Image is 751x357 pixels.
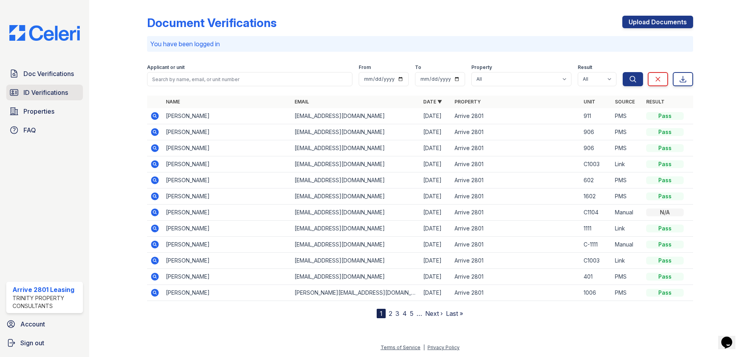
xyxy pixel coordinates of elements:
[377,309,386,318] div: 1
[420,172,451,188] td: [DATE]
[646,273,684,281] div: Pass
[163,285,291,301] td: [PERSON_NAME]
[420,221,451,237] td: [DATE]
[471,64,492,71] label: Property
[166,99,180,105] a: Name
[420,253,451,269] td: [DATE]
[420,269,451,285] td: [DATE]
[612,156,643,172] td: Link
[580,269,612,285] td: 401
[423,344,425,350] div: |
[428,344,460,350] a: Privacy Policy
[622,16,693,28] a: Upload Documents
[451,285,580,301] td: Arrive 2801
[580,285,612,301] td: 1006
[291,221,420,237] td: [EMAIL_ADDRESS][DOMAIN_NAME]
[291,253,420,269] td: [EMAIL_ADDRESS][DOMAIN_NAME]
[578,64,592,71] label: Result
[646,225,684,232] div: Pass
[420,156,451,172] td: [DATE]
[612,108,643,124] td: PMS
[20,338,44,348] span: Sign out
[291,269,420,285] td: [EMAIL_ADDRESS][DOMAIN_NAME]
[612,237,643,253] td: Manual
[147,72,352,86] input: Search by name, email, or unit number
[359,64,371,71] label: From
[718,326,743,349] iframe: chat widget
[163,124,291,140] td: [PERSON_NAME]
[451,269,580,285] td: Arrive 2801
[291,140,420,156] td: [EMAIL_ADDRESS][DOMAIN_NAME]
[291,172,420,188] td: [EMAIL_ADDRESS][DOMAIN_NAME]
[451,124,580,140] td: Arrive 2801
[451,188,580,205] td: Arrive 2801
[163,156,291,172] td: [PERSON_NAME]
[163,108,291,124] td: [PERSON_NAME]
[646,257,684,265] div: Pass
[381,344,420,350] a: Terms of Service
[451,172,580,188] td: Arrive 2801
[23,107,54,116] span: Properties
[3,316,86,332] a: Account
[420,140,451,156] td: [DATE]
[420,188,451,205] td: [DATE]
[420,285,451,301] td: [DATE]
[420,205,451,221] td: [DATE]
[612,253,643,269] td: Link
[163,269,291,285] td: [PERSON_NAME]
[13,285,80,294] div: Arrive 2801 Leasing
[580,156,612,172] td: C1003
[451,108,580,124] td: Arrive 2801
[646,99,665,105] a: Result
[580,108,612,124] td: 911
[163,237,291,253] td: [PERSON_NAME]
[6,122,83,138] a: FAQ
[291,188,420,205] td: [EMAIL_ADDRESS][DOMAIN_NAME]
[150,39,690,49] p: You have been logged in
[163,221,291,237] td: [PERSON_NAME]
[13,294,80,310] div: Trinity Property Consultants
[23,88,68,97] span: ID Verifications
[3,25,86,41] img: CE_Logo_Blue-a8612792a0a2168367f1c8372b55b34899dd931a85d93a1a3d3e32e68fde9ad4.png
[615,99,635,105] a: Source
[417,309,422,318] span: …
[420,108,451,124] td: [DATE]
[455,99,481,105] a: Property
[395,310,399,317] a: 3
[402,310,407,317] a: 4
[291,108,420,124] td: [EMAIL_ADDRESS][DOMAIN_NAME]
[6,66,83,82] a: Doc Verifications
[420,124,451,140] td: [DATE]
[6,103,83,119] a: Properties
[580,124,612,140] td: 906
[451,205,580,221] td: Arrive 2801
[580,188,612,205] td: 1602
[147,64,185,71] label: Applicant or unit
[291,156,420,172] td: [EMAIL_ADDRESS][DOMAIN_NAME]
[446,310,463,317] a: Last »
[612,124,643,140] td: PMS
[451,140,580,156] td: Arrive 2801
[612,269,643,285] td: PMS
[612,221,643,237] td: Link
[580,205,612,221] td: C1104
[23,69,74,78] span: Doc Verifications
[163,188,291,205] td: [PERSON_NAME]
[163,253,291,269] td: [PERSON_NAME]
[451,237,580,253] td: Arrive 2801
[291,205,420,221] td: [EMAIL_ADDRESS][DOMAIN_NAME]
[163,205,291,221] td: [PERSON_NAME]
[6,85,83,100] a: ID Verifications
[410,310,413,317] a: 5
[3,335,86,351] button: Sign out
[612,172,643,188] td: PMS
[584,99,595,105] a: Unit
[612,285,643,301] td: PMS
[147,16,277,30] div: Document Verifications
[425,310,443,317] a: Next ›
[295,99,309,105] a: Email
[646,241,684,248] div: Pass
[646,176,684,184] div: Pass
[291,285,420,301] td: [PERSON_NAME][EMAIL_ADDRESS][DOMAIN_NAME]
[163,172,291,188] td: [PERSON_NAME]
